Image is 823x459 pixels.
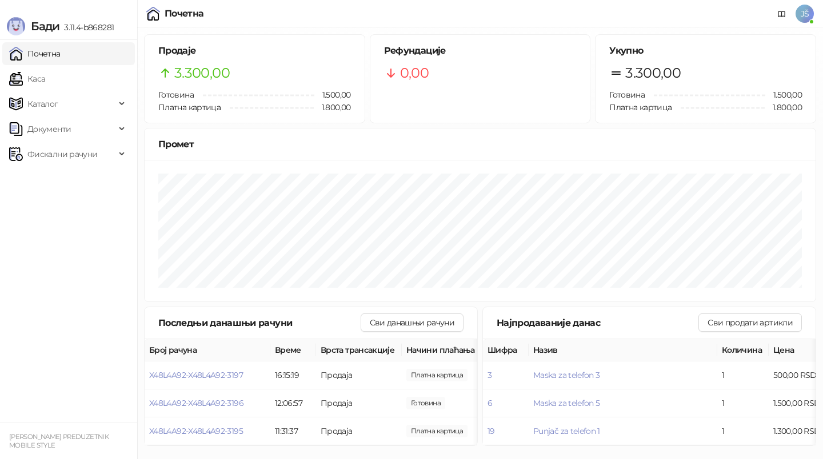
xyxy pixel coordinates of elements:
button: Сви данашњи рачуни [361,313,464,332]
span: 0,00 [400,62,429,84]
td: Продаја [316,417,402,445]
span: JŠ [796,5,814,23]
div: Промет [158,137,802,151]
div: Најпродаваније данас [497,316,698,330]
th: Време [270,339,316,361]
span: Фискални рачуни [27,143,97,166]
button: Punjač za telefon 1 [533,426,600,436]
span: 1.500,00 [406,397,445,409]
span: Готовина [158,90,194,100]
a: Каса [9,67,45,90]
button: X48L4A92-X48L4A92-3197 [149,370,243,380]
th: Врста трансакције [316,339,402,361]
div: Почетна [165,9,204,18]
button: 19 [488,426,495,436]
span: 500,00 [406,369,468,381]
span: Готовина [609,90,645,100]
span: Каталог [27,92,58,115]
th: Шифра [483,339,529,361]
span: 3.300,00 [174,62,230,84]
th: Количина [717,339,769,361]
td: 1 [717,417,769,445]
th: Број рачуна [145,339,270,361]
td: 1 [717,389,769,417]
button: Сви продати артикли [698,313,802,332]
span: 1.300,00 [406,425,468,437]
button: 6 [488,398,492,408]
th: Начини плаћања [402,339,516,361]
button: X48L4A92-X48L4A92-3196 [149,398,243,408]
small: [PERSON_NAME] PREDUZETNIK MOBILE STYLE [9,433,109,449]
td: 1 [717,361,769,389]
div: Последњи данашњи рачуни [158,316,361,330]
a: Почетна [9,42,61,65]
span: 1.500,00 [314,88,351,101]
h5: Продаје [158,44,351,58]
td: Продаја [316,361,402,389]
span: 3.11.4-b868281 [59,22,114,33]
img: Logo [7,17,25,35]
th: Назив [529,339,717,361]
button: Maska za telefon 5 [533,398,600,408]
span: Документи [27,118,71,140]
span: Платна картица [609,102,672,112]
button: 3 [488,370,492,380]
span: Платна картица [158,102,221,112]
span: Бади [31,19,59,33]
span: 1.500,00 [765,88,802,101]
td: 16:15:19 [270,361,316,389]
h5: Рефундације [384,44,577,58]
td: Продаја [316,389,402,417]
button: X48L4A92-X48L4A92-3195 [149,426,243,436]
span: 1.800,00 [314,101,351,114]
a: Документација [773,5,791,23]
td: 12:06:57 [270,389,316,417]
span: 1.800,00 [765,101,802,114]
td: 11:31:37 [270,417,316,445]
span: 3.300,00 [625,62,681,84]
h5: Укупно [609,44,802,58]
button: Maska za telefon 3 [533,370,600,380]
